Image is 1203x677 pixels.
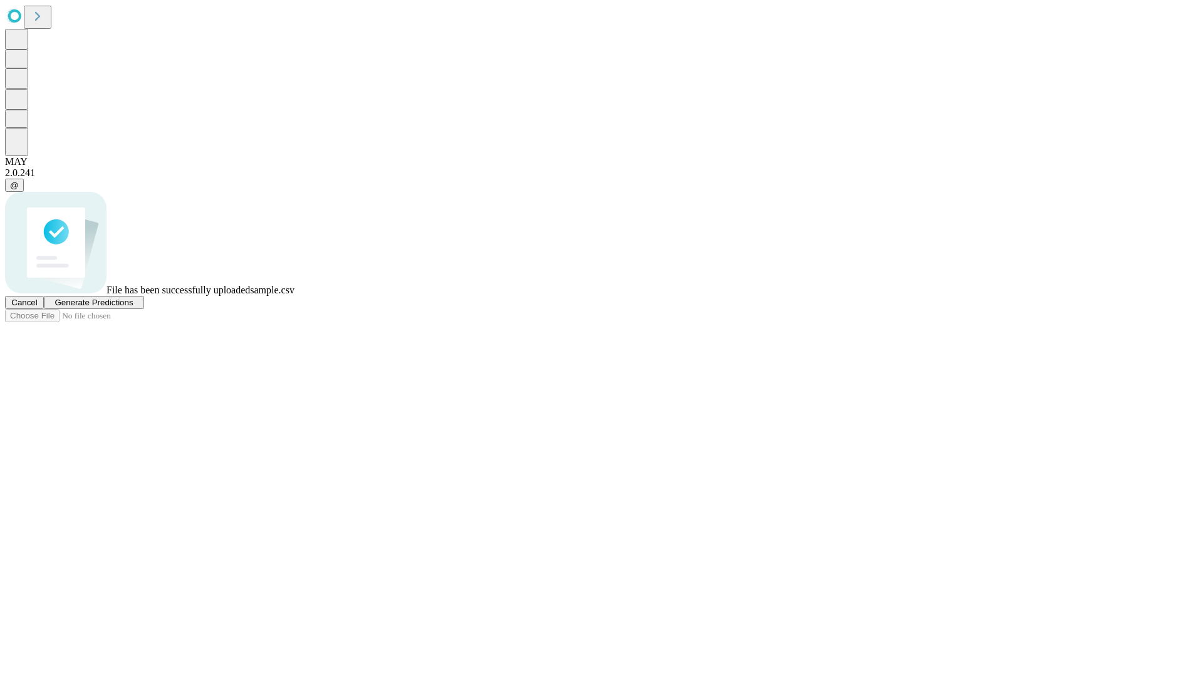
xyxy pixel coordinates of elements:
span: Generate Predictions [55,298,133,307]
span: Cancel [11,298,38,307]
span: File has been successfully uploaded [107,285,250,295]
span: @ [10,181,19,190]
div: MAY [5,156,1198,167]
button: @ [5,179,24,192]
button: Cancel [5,296,44,309]
div: 2.0.241 [5,167,1198,179]
span: sample.csv [250,285,294,295]
button: Generate Predictions [44,296,144,309]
